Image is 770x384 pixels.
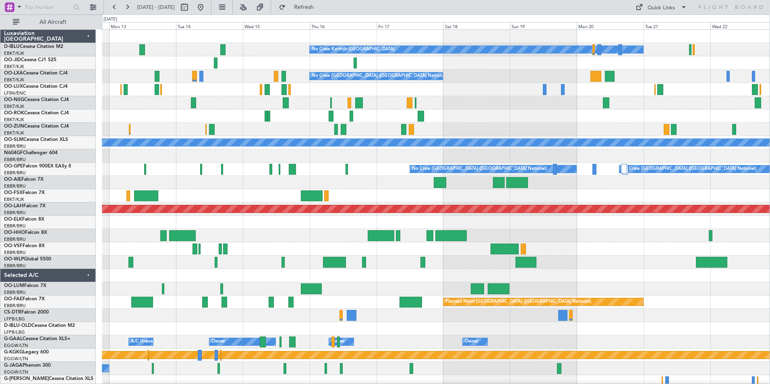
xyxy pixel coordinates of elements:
a: EGGW/LTN [4,343,28,349]
a: LFSN/ENC [4,90,26,96]
div: Mon 20 [577,22,644,29]
div: Sun 19 [510,22,577,29]
input: Trip Number [25,1,71,13]
span: All Aircraft [21,19,85,25]
span: OO-GPE [4,164,23,169]
a: OO-LAHFalcon 7X [4,204,46,209]
span: OO-ZUN [4,124,24,129]
a: OO-AIEFalcon 7X [4,177,43,182]
a: EBKT/KJK [4,196,24,202]
a: EBBR/BRU [4,303,26,309]
div: No Crew [GEOGRAPHIC_DATA] ([GEOGRAPHIC_DATA] National) [412,163,547,175]
div: Thu 16 [310,22,377,29]
span: OO-VSF [4,244,23,248]
span: CS-DTR [4,310,21,315]
span: [DATE] - [DATE] [137,4,175,11]
a: OO-FSXFalcon 7X [4,190,45,195]
a: EBBR/BRU [4,223,26,229]
div: A/C Unavailable [131,336,164,348]
div: No Crew [GEOGRAPHIC_DATA] ([GEOGRAPHIC_DATA] National) [312,70,447,82]
a: N604GFChallenger 604 [4,151,58,155]
a: LFPB/LBG [4,316,25,322]
a: OO-WLPGlobal 5500 [4,257,51,262]
a: CS-DTRFalcon 2000 [4,310,49,315]
a: OO-ZUNCessna Citation CJ4 [4,124,69,129]
a: EGGW/LTN [4,369,28,375]
span: OO-ROK [4,111,24,116]
span: OO-FSX [4,190,23,195]
div: Owner [211,336,225,348]
span: G-GAAL [4,337,23,341]
a: D-IBLU-OLDCessna Citation M2 [4,323,75,328]
div: [DATE] [103,16,117,23]
a: EBBR/BRU [4,170,26,176]
div: Wed 15 [243,22,310,29]
a: G-JAGAPhenom 300 [4,363,51,368]
div: Tue 21 [644,22,710,29]
span: OO-LUM [4,283,24,288]
a: OO-ROKCessna Citation CJ4 [4,111,69,116]
span: OO-JID [4,58,21,62]
a: OO-ELKFalcon 8X [4,217,44,222]
span: OO-LAH [4,204,23,209]
span: OO-LXA [4,71,23,76]
span: G-JAGA [4,363,23,368]
div: Owner [465,336,478,348]
button: All Aircraft [9,16,87,29]
div: Planned Maint [GEOGRAPHIC_DATA] ([GEOGRAPHIC_DATA] National) [445,296,591,308]
div: No Crew Kortrijk-[GEOGRAPHIC_DATA] [312,43,395,56]
a: OO-LUXCessna Citation CJ4 [4,84,68,89]
a: OO-SLMCessna Citation XLS [4,137,68,142]
span: OO-SLM [4,137,23,142]
button: Quick Links [631,1,691,14]
a: EBBR/BRU [4,263,26,269]
a: G-KGKGLegacy 600 [4,350,49,355]
a: OO-FAEFalcon 7X [4,297,45,301]
a: G-[PERSON_NAME]Cessna Citation XLS [4,376,93,381]
a: EBKT/KJK [4,103,24,109]
a: OO-VSFFalcon 8X [4,244,45,248]
span: D-IBLU-OLD [4,323,31,328]
span: OO-HHO [4,230,25,235]
span: OO-NSG [4,97,24,102]
a: EBKT/KJK [4,50,24,56]
a: LFPB/LBG [4,329,25,335]
a: OO-GPEFalcon 900EX EASy II [4,164,71,169]
a: EBKT/KJK [4,117,24,123]
span: OO-FAE [4,297,23,301]
span: OO-WLP [4,257,24,262]
a: EBKT/KJK [4,77,24,83]
a: EBBR/BRU [4,183,26,189]
span: G-KGKG [4,350,23,355]
span: OO-ELK [4,217,22,222]
div: Fri 17 [377,22,443,29]
a: EBBR/BRU [4,250,26,256]
div: Sat 18 [443,22,510,29]
a: OO-LUMFalcon 7X [4,283,46,288]
a: G-GAALCessna Citation XLS+ [4,337,70,341]
a: OO-NSGCessna Citation CJ4 [4,97,69,102]
span: Refresh [287,4,321,10]
a: EBKT/KJK [4,130,24,136]
a: OO-LXACessna Citation CJ4 [4,71,68,76]
div: Tue 14 [176,22,243,29]
a: EBBR/BRU [4,143,26,149]
div: Quick Links [648,4,675,12]
a: EGGW/LTN [4,356,28,362]
span: OO-AIE [4,177,21,182]
a: D-IBLUCessna Citation M2 [4,44,63,49]
span: G-[PERSON_NAME] [4,376,49,381]
a: EBBR/BRU [4,210,26,216]
a: EBKT/KJK [4,64,24,70]
a: OO-JIDCessna CJ1 525 [4,58,56,62]
span: N604GF [4,151,23,155]
a: EBBR/BRU [4,157,26,163]
span: D-IBLU [4,44,20,49]
div: No Crew [GEOGRAPHIC_DATA] ([GEOGRAPHIC_DATA] National) [621,163,756,175]
button: Refresh [275,1,323,14]
a: EBBR/BRU [4,289,26,295]
span: OO-LUX [4,84,23,89]
div: Mon 13 [109,22,176,29]
a: EBBR/BRU [4,236,26,242]
a: OO-HHOFalcon 8X [4,230,47,235]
